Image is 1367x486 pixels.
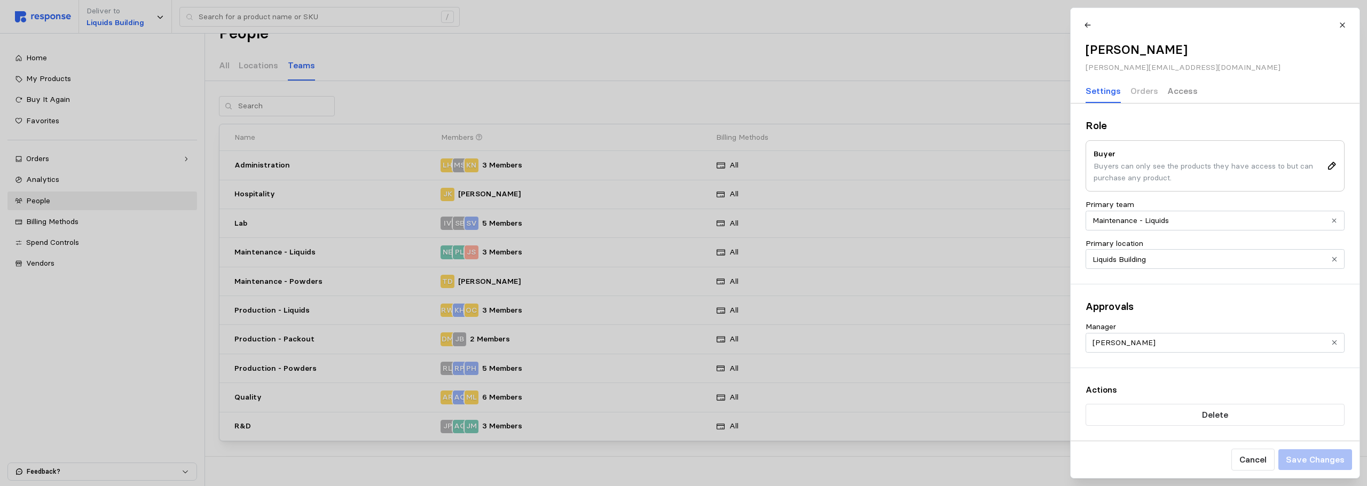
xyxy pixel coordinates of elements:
[1086,383,1345,396] p: Actions
[1086,42,1280,58] h2: [PERSON_NAME]
[1086,238,1143,250] p: Primary location
[1329,338,1339,348] button: Clear value
[1086,321,1116,333] p: Manager
[1086,211,1345,230] input: Search for a team...
[1130,84,1158,98] p: Orders
[1086,199,1134,211] p: Primary team
[1086,404,1345,426] button: Delete
[1239,453,1266,466] p: Cancel
[1086,299,1345,314] h3: Approvals
[1094,161,1319,184] div: Buyers can only see the products they have access to but can purchase any product.
[1329,216,1339,226] button: Clear value
[1231,449,1274,471] button: Cancel
[1086,118,1345,133] h3: Role
[1094,148,1319,160] p: Buyer
[1201,408,1228,421] p: Delete
[1086,333,1345,353] input: Search for a user...
[1086,84,1121,98] p: Settings
[1086,249,1345,269] input: Search for a location...
[1329,254,1339,264] button: Clear value
[1167,84,1198,98] p: Access
[1086,62,1280,74] p: [PERSON_NAME][EMAIL_ADDRESS][DOMAIN_NAME]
